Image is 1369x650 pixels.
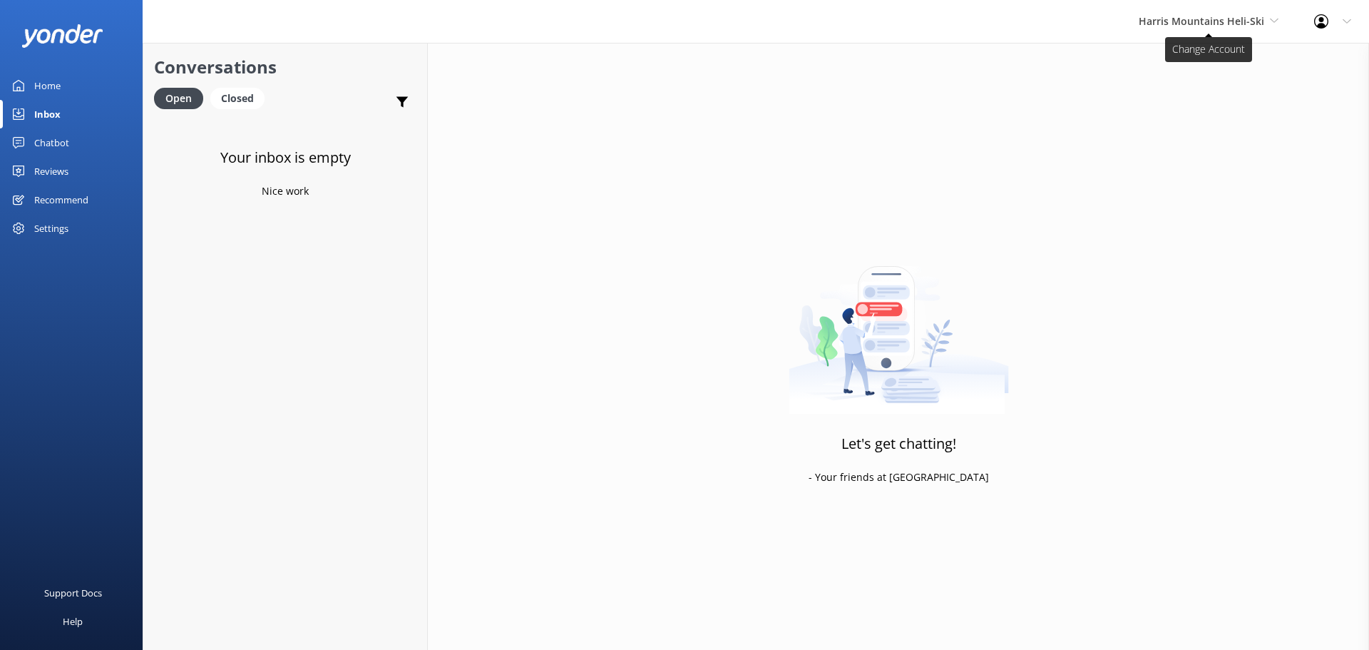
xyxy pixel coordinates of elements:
div: Support Docs [44,579,102,607]
div: Help [63,607,83,636]
a: Closed [210,90,272,106]
div: Settings [34,214,68,243]
span: Harris Mountains Heli-Ski [1139,14,1264,28]
div: Recommend [34,186,88,214]
img: yonder-white-logo.png [21,24,103,48]
div: Open [154,88,203,109]
img: artwork of a man stealing a conversation from at giant smartphone [789,236,1009,415]
h3: Let's get chatting! [841,432,956,455]
p: - Your friends at [GEOGRAPHIC_DATA] [809,469,989,485]
h2: Conversations [154,54,416,81]
div: Chatbot [34,128,69,157]
div: Home [34,71,61,100]
a: Open [154,90,210,106]
h3: Your inbox is empty [220,146,351,169]
div: Reviews [34,157,68,186]
div: Closed [210,88,265,109]
div: Inbox [34,100,61,128]
p: Nice work [262,183,309,199]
